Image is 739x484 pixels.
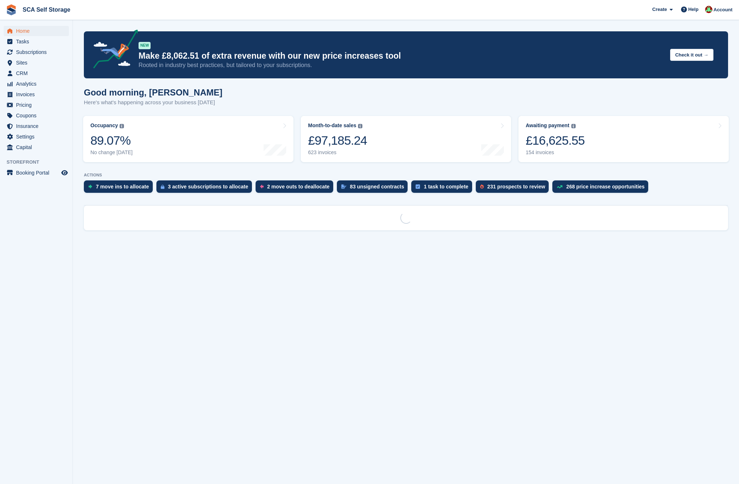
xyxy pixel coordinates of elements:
a: menu [4,79,69,89]
img: Dale Chapman [705,6,712,13]
span: Insurance [16,121,60,131]
a: Preview store [60,168,69,177]
span: Home [16,26,60,36]
a: menu [4,89,69,99]
img: task-75834270c22a3079a89374b754ae025e5fb1db73e45f91037f5363f120a921f8.svg [416,184,420,189]
span: Tasks [16,36,60,47]
div: 268 price increase opportunities [566,184,645,190]
a: menu [4,47,69,57]
div: 154 invoices [526,149,585,156]
a: menu [4,121,69,131]
img: icon-info-grey-7440780725fd019a000dd9b08b2336e03edf1995a4989e88bcd33f0948082b44.svg [358,124,362,128]
div: 231 prospects to review [487,184,545,190]
span: Subscriptions [16,47,60,57]
p: Rooted in industry best practices, but tailored to your subscriptions. [139,61,664,69]
a: menu [4,100,69,110]
div: Occupancy [90,122,118,129]
span: Storefront [7,159,73,166]
span: CRM [16,68,60,78]
span: Settings [16,132,60,142]
a: menu [4,58,69,68]
div: 83 unsigned contracts [350,184,404,190]
div: Month-to-date sales [308,122,356,129]
div: 1 task to complete [424,184,468,190]
a: menu [4,68,69,78]
span: Analytics [16,79,60,89]
span: Pricing [16,100,60,110]
span: Sites [16,58,60,68]
a: 2 move outs to deallocate [256,180,337,196]
div: 623 invoices [308,149,367,156]
img: prospect-51fa495bee0391a8d652442698ab0144808aea92771e9ea1ae160a38d050c398.svg [480,184,484,189]
div: £16,625.55 [526,133,585,148]
span: Invoices [16,89,60,99]
img: contract_signature_icon-13c848040528278c33f63329250d36e43548de30e8caae1d1a13099fd9432cc5.svg [341,184,346,189]
p: ACTIONS [84,173,728,177]
p: Here's what's happening across your business [DATE] [84,98,222,107]
div: 7 move ins to allocate [96,184,149,190]
a: 1 task to complete [411,180,475,196]
img: active_subscription_to_allocate_icon-d502201f5373d7db506a760aba3b589e785aa758c864c3986d89f69b8ff3... [161,184,164,189]
p: Make £8,062.51 of extra revenue with our new price increases tool [139,51,664,61]
a: Awaiting payment £16,625.55 154 invoices [518,116,729,162]
a: 83 unsigned contracts [337,180,412,196]
div: 2 move outs to deallocate [267,184,330,190]
div: NEW [139,42,151,49]
a: 231 prospects to review [476,180,553,196]
img: icon-info-grey-7440780725fd019a000dd9b08b2336e03edf1995a4989e88bcd33f0948082b44.svg [571,124,576,128]
a: menu [4,168,69,178]
a: menu [4,26,69,36]
img: price-adjustments-announcement-icon-8257ccfd72463d97f412b2fc003d46551f7dbcb40ab6d574587a9cd5c0d94... [87,30,138,71]
img: move_outs_to_deallocate_icon-f764333ba52eb49d3ac5e1228854f67142a1ed5810a6f6cc68b1a99e826820c5.svg [260,184,264,189]
img: price_increase_opportunities-93ffe204e8149a01c8c9dc8f82e8f89637d9d84a8eef4429ea346261dce0b2c0.svg [557,185,563,188]
img: move_ins_to_allocate_icon-fdf77a2bb77ea45bf5b3d319d69a93e2d87916cf1d5bf7949dd705db3b84f3ca.svg [88,184,92,189]
div: No change [DATE] [90,149,133,156]
img: icon-info-grey-7440780725fd019a000dd9b08b2336e03edf1995a4989e88bcd33f0948082b44.svg [120,124,124,128]
img: stora-icon-8386f47178a22dfd0bd8f6a31ec36ba5ce8667c1dd55bd0f319d3a0aa187defe.svg [6,4,17,15]
span: Create [652,6,667,13]
a: menu [4,36,69,47]
span: Capital [16,142,60,152]
div: Awaiting payment [526,122,569,129]
div: 89.07% [90,133,133,148]
span: Coupons [16,110,60,121]
button: Check it out → [670,49,713,61]
div: £97,185.24 [308,133,367,148]
a: Occupancy 89.07% No change [DATE] [83,116,293,162]
h1: Good morning, [PERSON_NAME] [84,87,222,97]
a: menu [4,110,69,121]
a: 7 move ins to allocate [84,180,156,196]
a: 268 price increase opportunities [552,180,652,196]
a: 3 active subscriptions to allocate [156,180,256,196]
a: menu [4,142,69,152]
a: menu [4,132,69,142]
a: SCA Self Storage [20,4,73,16]
span: Account [713,6,732,13]
span: Booking Portal [16,168,60,178]
span: Help [688,6,699,13]
a: Month-to-date sales £97,185.24 623 invoices [301,116,511,162]
div: 3 active subscriptions to allocate [168,184,248,190]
